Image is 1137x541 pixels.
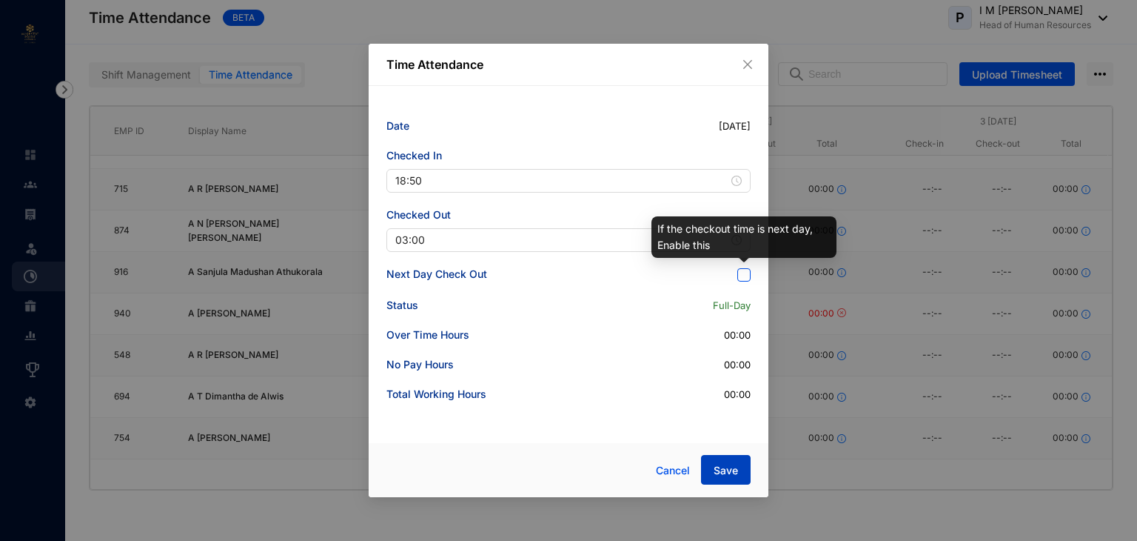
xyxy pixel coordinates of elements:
[395,232,728,248] input: Select time
[719,119,751,133] p: [DATE]
[386,267,568,282] p: Next Day Check Out
[386,328,568,342] p: Over Time Hours
[651,216,836,258] div: If the checkout time is next day, Enable this
[739,56,756,73] button: Close
[386,119,568,133] p: Date
[386,148,751,163] p: Checked In
[386,56,751,73] p: Time Attendance
[386,208,751,222] p: Checked Out
[386,387,568,402] p: Total Working Hours
[713,298,751,313] p: Full-Day
[701,455,751,485] button: Save
[395,173,728,189] input: Select time
[714,463,738,478] span: Save
[645,456,701,485] button: Cancel
[724,328,751,342] p: 00:00
[724,357,751,372] p: 00:00
[656,462,690,479] span: Cancel
[742,59,754,70] span: close
[386,298,568,313] p: Status
[386,357,568,372] p: No Pay Hours
[724,387,751,402] p: 00:00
